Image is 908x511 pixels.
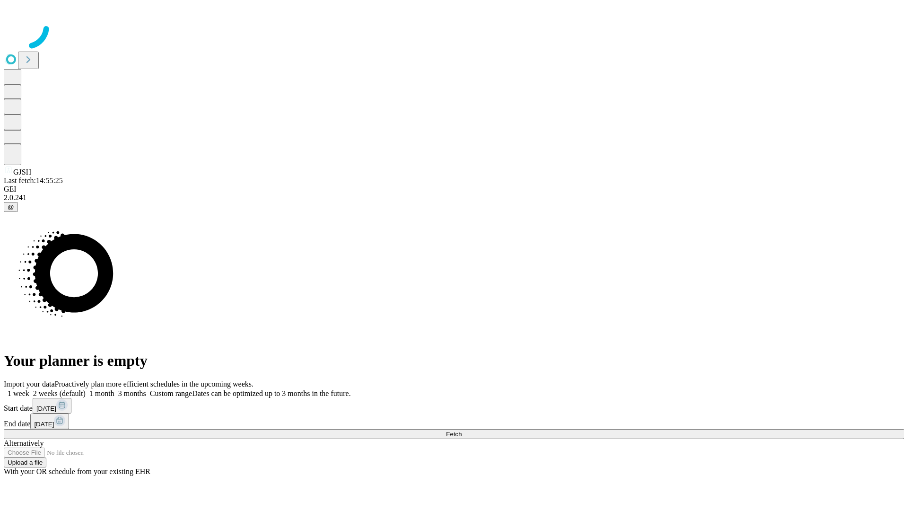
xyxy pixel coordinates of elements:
[4,202,18,212] button: @
[118,389,146,397] span: 3 months
[8,203,14,211] span: @
[4,176,63,185] span: Last fetch: 14:55:25
[4,398,904,414] div: Start date
[33,389,86,397] span: 2 weeks (default)
[34,421,54,428] span: [DATE]
[4,429,904,439] button: Fetch
[4,185,904,194] div: GEI
[4,467,150,476] span: With your OR schedule from your existing EHR
[55,380,253,388] span: Proactively plan more efficient schedules in the upcoming weeks.
[89,389,114,397] span: 1 month
[446,431,462,438] span: Fetch
[4,352,904,370] h1: Your planner is empty
[4,439,44,447] span: Alternatively
[13,168,31,176] span: GJSH
[4,194,904,202] div: 2.0.241
[4,414,904,429] div: End date
[30,414,69,429] button: [DATE]
[150,389,192,397] span: Custom range
[36,405,56,412] span: [DATE]
[8,389,29,397] span: 1 week
[4,458,46,467] button: Upload a file
[33,398,71,414] button: [DATE]
[192,389,350,397] span: Dates can be optimized up to 3 months in the future.
[4,380,55,388] span: Import your data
